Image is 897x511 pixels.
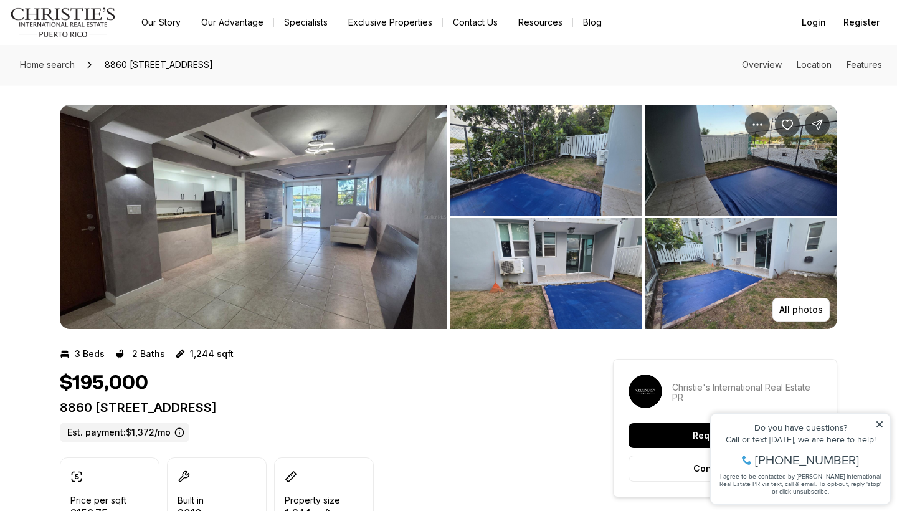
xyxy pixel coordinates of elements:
[693,464,757,474] p: Contact agent
[573,14,612,31] a: Blog
[629,423,822,448] button: Request a tour
[645,218,837,329] button: View image gallery
[693,431,757,441] p: Request a tour
[10,7,116,37] img: logo
[629,456,822,482] button: Contact agent
[338,14,442,31] a: Exclusive Properties
[508,14,572,31] a: Resources
[794,10,833,35] button: Login
[16,77,178,100] span: I agree to be contacted by [PERSON_NAME] International Real Estate PR via text, call & email. To ...
[13,28,180,37] div: Do you have questions?
[60,371,148,395] h1: $195,000
[772,298,830,322] button: All photos
[132,349,165,359] p: 2 Baths
[775,112,800,137] button: Save Property: 8860 PASEO DEL REY #H-102
[847,59,882,70] a: Skip to: Features
[779,305,823,315] p: All photos
[672,383,822,403] p: Christie's International Real Estate PR
[20,59,75,70] span: Home search
[60,423,189,442] label: Est. payment: $1,372/mo
[190,349,234,359] p: 1,244 sqft
[100,55,218,75] span: 8860 [STREET_ADDRESS]
[178,495,204,505] p: Built in
[131,14,191,31] a: Our Story
[742,59,782,70] a: Skip to: Overview
[60,400,568,415] p: 8860 [STREET_ADDRESS]
[274,14,338,31] a: Specialists
[645,105,837,216] button: View image gallery
[75,349,105,359] p: 3 Beds
[13,40,180,49] div: Call or text [DATE], we are here to help!
[285,495,340,505] p: Property size
[802,17,826,27] span: Login
[745,112,770,137] button: Property options
[60,105,447,329] button: View image gallery
[70,495,126,505] p: Price per sqft
[15,55,80,75] a: Home search
[191,14,273,31] a: Our Advantage
[60,105,447,329] li: 1 of 13
[443,14,508,31] button: Contact Us
[450,218,642,329] button: View image gallery
[805,112,830,137] button: Share Property: 8860 PASEO DEL REY #H-102
[797,59,832,70] a: Skip to: Location
[51,59,155,71] span: [PHONE_NUMBER]
[843,17,880,27] span: Register
[450,105,837,329] li: 2 of 13
[450,105,642,216] button: View image gallery
[836,10,887,35] button: Register
[742,60,882,70] nav: Page section menu
[60,105,837,329] div: Listing Photos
